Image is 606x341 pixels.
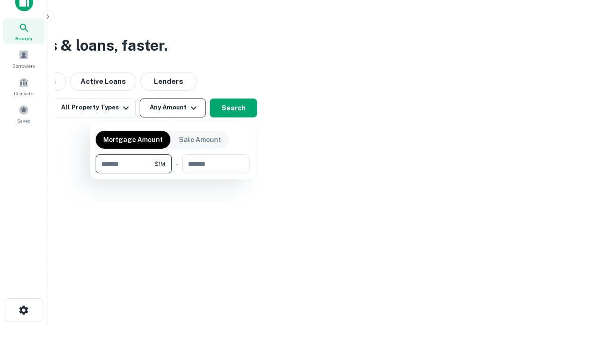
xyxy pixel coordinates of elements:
[179,135,221,145] p: Sale Amount
[176,154,178,173] div: -
[154,160,165,168] span: $1M
[103,135,163,145] p: Mortgage Amount
[559,235,606,280] iframe: Chat Widget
